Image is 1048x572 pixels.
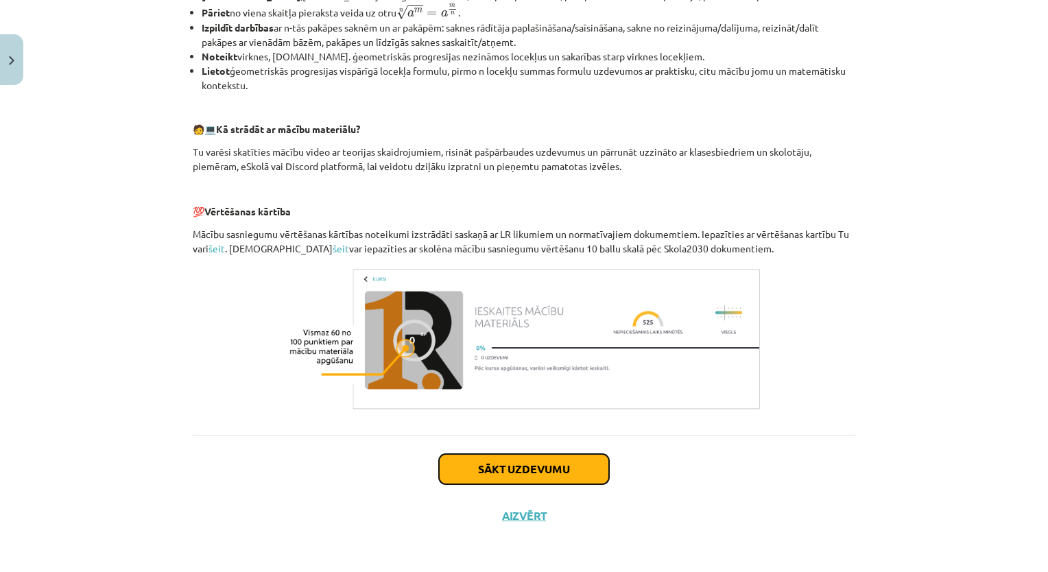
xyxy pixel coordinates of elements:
a: šeit [333,242,349,254]
span: m [449,4,455,8]
li: no viena skaitļa pieraksta veida uz otru . [202,3,855,21]
a: šeit [209,242,225,254]
b: Noteikt [202,50,237,62]
span: a [441,10,448,17]
p: Tu varēsi skatīties mācību video ar teorijas skaidrojumiem, risināt pašpārbaudes uzdevumus un pār... [193,145,855,174]
b: Pāriet [202,6,230,19]
b: Lietot [202,64,230,77]
li: ar n-tās pakāpes saknēm un ar pakāpēm: saknes rādītāja paplašināšana/saīsināšana, sakne no reizin... [202,21,855,49]
li: virknes, [DOMAIN_NAME]. ģeometriskās progresijas nezināmos locekļus un sakarības starp virknes lo... [202,49,855,64]
span: = [427,11,437,16]
button: Sākt uzdevumu [439,454,609,484]
span: a [407,10,414,17]
p: 💯 [193,204,855,219]
img: icon-close-lesson-0947bae3869378f0d4975bcd49f059093ad1ed9edebbc8119c70593378902aed.svg [9,56,14,65]
span: n [451,12,455,15]
b: Vērtēšanas kārtība [204,205,291,217]
b: Izpildīt darbības [202,21,274,34]
button: Aizvērt [498,509,550,523]
span: m [414,8,422,13]
b: Kā strādāt ar mācību materiālu? [216,123,360,135]
li: ģeometriskās progresijas vispārīgā locekļa formulu, pirmo n locekļu summas formulu uzdevumos ar p... [202,64,855,93]
span: √ [396,5,407,20]
p: 🧑 💻 [193,122,855,136]
p: Mācību sasniegumu vērtēšanas kārtības noteikumi izstrādāti saskaņā ar LR likumiem un normatīvajie... [193,227,855,256]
